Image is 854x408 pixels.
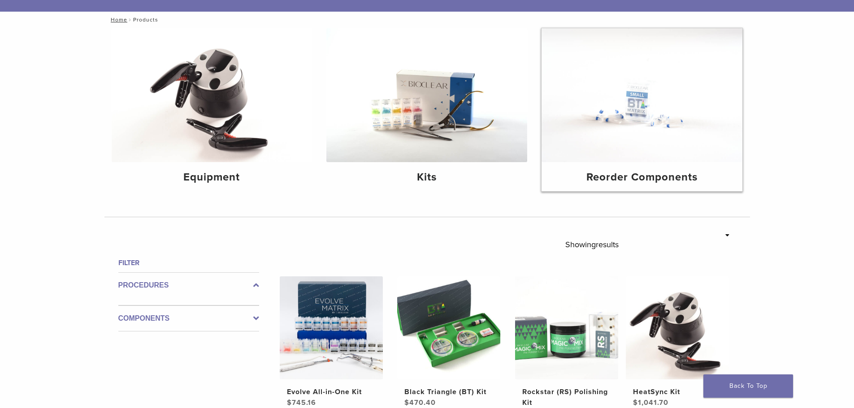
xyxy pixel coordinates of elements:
label: Procedures [118,280,259,291]
bdi: 470.40 [404,398,436,407]
img: HeatSync Kit [626,276,729,379]
img: Reorder Components [542,28,742,162]
span: / [127,17,133,22]
span: $ [287,398,292,407]
a: Home [108,17,127,23]
bdi: 745.16 [287,398,316,407]
a: Back To Top [703,374,793,398]
img: Evolve All-in-One Kit [280,276,383,379]
label: Components [118,313,259,324]
img: Rockstar (RS) Polishing Kit [515,276,618,379]
bdi: 1,041.70 [633,398,668,407]
a: Equipment [112,28,312,191]
img: Kits [326,28,527,162]
a: HeatSync KitHeatSync Kit $1,041.70 [625,276,730,408]
span: $ [404,398,409,407]
h4: Filter [118,258,259,268]
img: Black Triangle (BT) Kit [397,276,500,379]
span: $ [633,398,638,407]
a: Kits [326,28,527,191]
a: Reorder Components [542,28,742,191]
img: Equipment [112,28,312,162]
h4: Equipment [119,169,305,185]
h4: Kits [334,169,520,185]
h2: Rockstar (RS) Polishing Kit [522,387,611,408]
h2: Evolve All-in-One Kit [287,387,376,397]
nav: Products [104,12,750,28]
h2: Black Triangle (BT) Kit [404,387,493,397]
h2: HeatSync Kit [633,387,722,397]
h4: Reorder Components [549,169,735,185]
a: Black Triangle (BT) KitBlack Triangle (BT) Kit $470.40 [397,276,501,408]
a: Evolve All-in-One KitEvolve All-in-One Kit $745.16 [279,276,384,408]
p: Showing results [565,235,619,254]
